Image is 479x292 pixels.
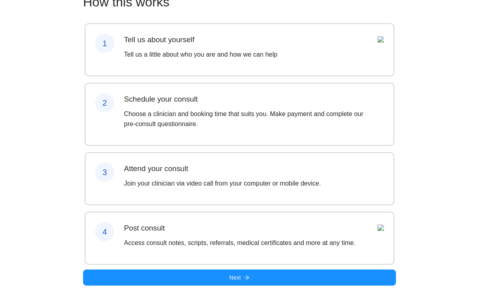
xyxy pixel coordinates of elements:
h3: Tell us about yourself [124,34,277,45]
img: Assets%2FWeTelehealthBookingWizard%2FDALL%C2%B7E%202023-02-07%2022.00.43%20-%20minimalist%20blue%... [378,225,384,231]
p: Access consult notes, scripts, referrals, medical certificates and more at any time. [124,238,355,248]
div: 4 [95,222,114,241]
img: Assets%2FWeTelehealthBookingWizard%2FDALL%C2%B7E%202023-02-07%2021.19.39%20-%20minimalist%20blue%... [378,36,384,43]
span: arrow-right [244,275,250,281]
p: Choose a clinician and booking time that suits you. Make payment and complete our pre-consult que... [124,109,374,129]
div: 3 [95,163,114,182]
div: 2 [95,93,114,112]
span: Next [229,273,241,282]
p: Tell us a little about who you are and how we can help [124,49,277,59]
h3: Post consult [124,222,355,234]
div: 1 [95,34,114,53]
h3: Attend your consult [124,163,321,174]
p: Join your clinician via video call from your computer or mobile device. [124,178,321,188]
button: Nextarrow-right [83,270,396,286]
h3: Schedule your consult [124,93,374,105]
